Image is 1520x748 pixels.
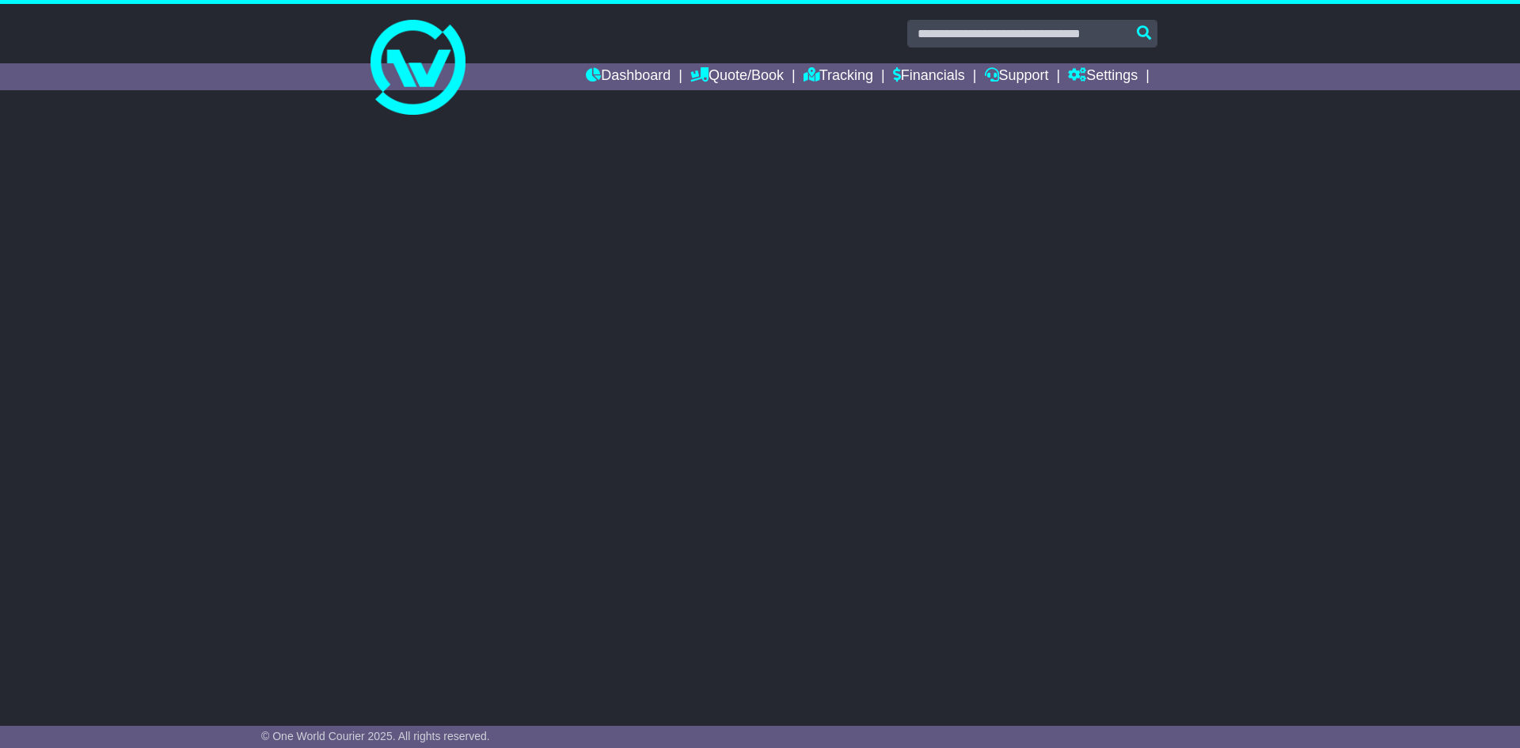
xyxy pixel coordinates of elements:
[690,63,784,90] a: Quote/Book
[804,63,873,90] a: Tracking
[1068,63,1138,90] a: Settings
[261,730,490,742] span: © One World Courier 2025. All rights reserved.
[985,63,1049,90] a: Support
[893,63,965,90] a: Financials
[586,63,671,90] a: Dashboard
